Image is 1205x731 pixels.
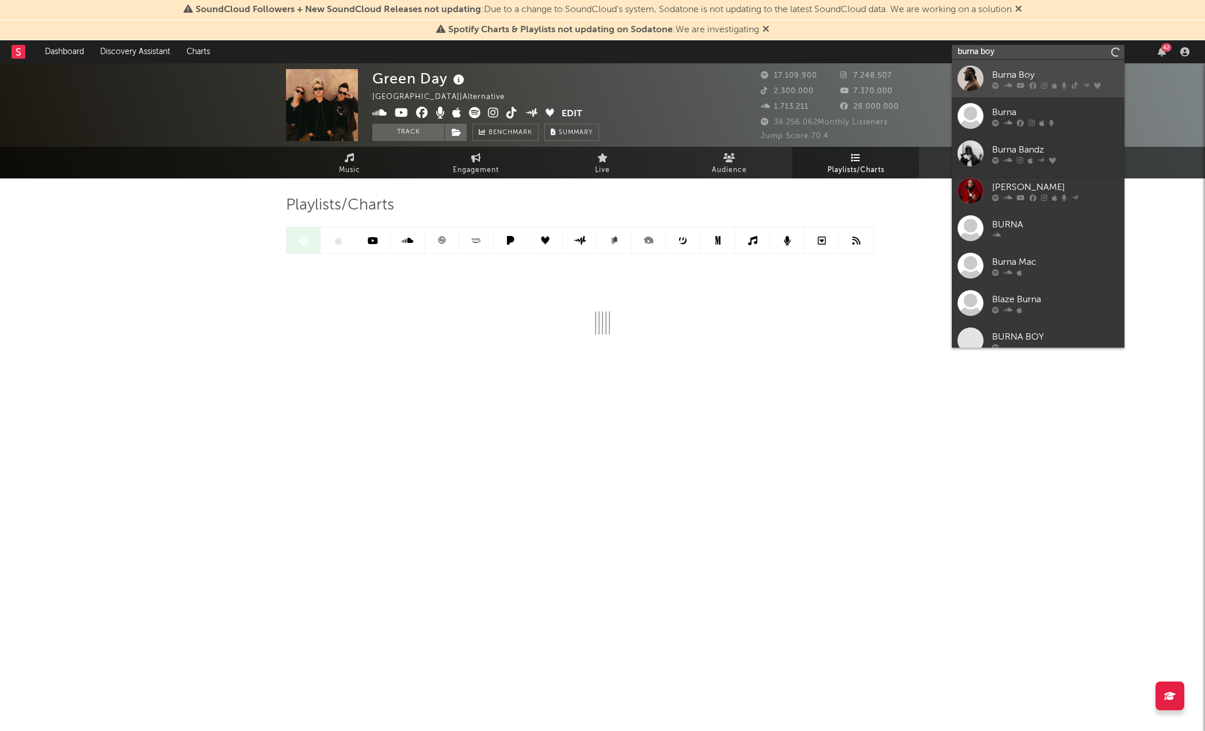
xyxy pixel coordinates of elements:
[286,199,394,212] span: Playlists/Charts
[196,5,1012,14] span: : Due to a change to SoundCloud's system, Sodatone is not updating to the latest SoundCloud data....
[828,163,884,177] span: Playlists/Charts
[952,135,1124,172] a: Burna Bandz
[792,147,919,178] a: Playlists/Charts
[489,126,532,140] span: Benchmark
[544,124,599,141] button: Summary
[562,107,582,121] button: Edit
[453,163,499,177] span: Engagement
[992,143,1119,157] div: Burna Bandz
[992,180,1119,194] div: [PERSON_NAME]
[761,103,809,111] span: 1.713.211
[952,210,1124,247] a: BURNA
[952,97,1124,135] a: Burna
[840,87,893,95] span: 7.370.000
[761,87,814,95] span: 2.300.000
[413,147,539,178] a: Engagement
[472,124,539,141] a: Benchmark
[92,40,178,63] a: Discovery Assistant
[952,172,1124,210] a: [PERSON_NAME]
[992,330,1119,344] div: BURNA BOY
[372,90,518,104] div: [GEOGRAPHIC_DATA] | Alternative
[339,163,360,177] span: Music
[372,124,444,141] button: Track
[286,147,413,178] a: Music
[372,69,467,88] div: Green Day
[448,25,759,35] span: : We are investigating
[196,5,481,14] span: SoundCloud Followers + New SoundCloud Releases not updating
[762,25,769,35] span: Dismiss
[952,45,1124,59] input: Search for artists
[992,292,1119,306] div: Blaze Burna
[761,72,817,79] span: 17.109.900
[992,68,1119,82] div: Burna Boy
[712,163,747,177] span: Audience
[952,60,1124,97] a: Burna Boy
[559,130,593,136] span: Summary
[178,40,218,63] a: Charts
[448,25,673,35] span: Spotify Charts & Playlists not updating on Sodatone
[761,132,829,140] span: Jump Score: 70.4
[666,147,792,178] a: Audience
[840,72,892,79] span: 7.248.507
[952,247,1124,284] a: Burna Mac
[952,322,1124,359] a: BURNA BOY
[952,284,1124,322] a: Blaze Burna
[761,119,888,126] span: 38.256.062 Monthly Listeners
[1158,47,1166,56] button: 42
[595,163,610,177] span: Live
[840,103,899,111] span: 28.000.000
[992,255,1119,269] div: Burna Mac
[1161,43,1172,52] div: 42
[992,105,1119,119] div: Burna
[992,218,1119,231] div: BURNA
[37,40,92,63] a: Dashboard
[539,147,666,178] a: Live
[1015,5,1022,14] span: Dismiss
